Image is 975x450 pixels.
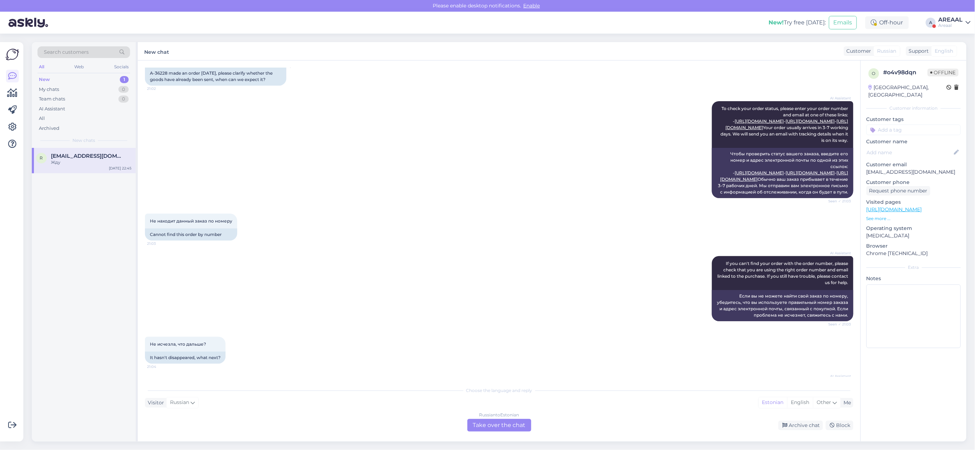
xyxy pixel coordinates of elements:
[866,225,961,232] p: Operating system
[51,153,124,159] span: remmark72@gmail.com
[145,387,853,394] div: Choose the language and reply
[150,218,232,224] span: Не находит данный заказ по номеру
[825,198,851,204] span: Seen ✓ 21:03
[866,179,961,186] p: Customer phone
[718,261,850,285] span: If you can't find your order with the order number, please check that you are using the right ord...
[866,105,961,111] div: Customer information
[769,19,784,26] b: New!
[866,264,961,271] div: Extra
[39,96,65,103] div: Team chats
[877,47,897,55] span: Russian
[51,159,132,166] div: Жду
[467,419,531,432] div: Take over the chat
[712,148,853,198] div: Чтобы проверить статус вашего заказа, введите его номер и адрес электронной почты по одной из эти...
[145,399,164,406] div: Visitor
[39,115,45,122] div: All
[844,47,871,55] div: Customer
[866,242,961,250] p: Browser
[883,68,928,77] div: # o4v98dqn
[73,62,86,71] div: Web
[145,229,237,241] div: Cannot find this order by number
[521,2,542,9] span: Enable
[37,62,46,71] div: All
[866,206,922,213] a: [URL][DOMAIN_NAME]
[866,186,930,196] div: Request phone number
[786,170,835,175] a: [URL][DOMAIN_NAME]
[145,352,226,364] div: It hasn't disappeared, what next?
[866,250,961,257] p: Chrome [TECHNICAL_ID]
[118,96,129,103] div: 0
[109,166,132,171] div: [DATE] 22:45
[866,138,961,145] p: Customer name
[145,67,286,86] div: A-36228 made an order [DATE], please clarify whether the goods have already been sent, when can w...
[759,397,787,408] div: Estonian
[118,86,129,93] div: 0
[144,46,169,56] label: New chat
[120,76,129,83] div: 1
[72,137,95,144] span: New chats
[865,16,909,29] div: Off-hour
[866,116,961,123] p: Customer tags
[866,232,961,240] p: [MEDICAL_DATA]
[872,71,876,76] span: o
[926,18,936,28] div: A
[150,341,206,347] span: Не исчезла, что дальше?
[928,69,959,76] span: Offline
[817,399,831,405] span: Other
[113,62,130,71] div: Socials
[778,421,823,430] div: Archive chat
[787,397,813,408] div: English
[147,241,174,246] span: 21:03
[939,23,963,28] div: Areaal
[825,322,851,327] span: Seen ✓ 21:03
[721,106,850,143] span: To check your order status, please enter your order number and email at one of these links: - - -...
[769,18,826,27] div: Try free [DATE]:
[735,119,784,124] a: [URL][DOMAIN_NAME]
[825,250,851,256] span: AI Assistant
[829,16,857,29] button: Emails
[40,155,43,161] span: r
[6,48,19,61] img: Askly Logo
[44,48,89,56] span: Search customers
[866,198,961,206] p: Visited pages
[39,125,59,132] div: Archived
[39,86,59,93] div: My chats
[866,215,961,222] p: See more ...
[841,399,851,406] div: Me
[170,399,189,406] span: Russian
[939,17,963,23] div: AREAAL
[825,96,851,101] span: AI Assistant
[935,47,953,55] span: English
[39,76,50,83] div: New
[147,86,174,91] span: 21:02
[147,364,174,369] span: 21:04
[867,149,953,156] input: Add name
[39,105,65,112] div: AI Assistant
[786,119,835,124] a: [URL][DOMAIN_NAME]
[939,17,971,28] a: AREAALAreaal
[735,170,784,175] a: [URL][DOMAIN_NAME]
[866,168,961,176] p: [EMAIL_ADDRESS][DOMAIN_NAME]
[825,374,851,379] span: AI Assistant
[866,275,961,282] p: Notes
[826,421,853,430] div: Block
[866,161,961,168] p: Customer email
[712,290,853,321] div: Если вы не можете найти свой заказ по номеру, убедитесь, что вы используете правильный номер зака...
[479,412,519,418] div: Russian to Estonian
[866,125,961,135] input: Add a tag
[869,84,947,99] div: [GEOGRAPHIC_DATA], [GEOGRAPHIC_DATA]
[906,47,929,55] div: Support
